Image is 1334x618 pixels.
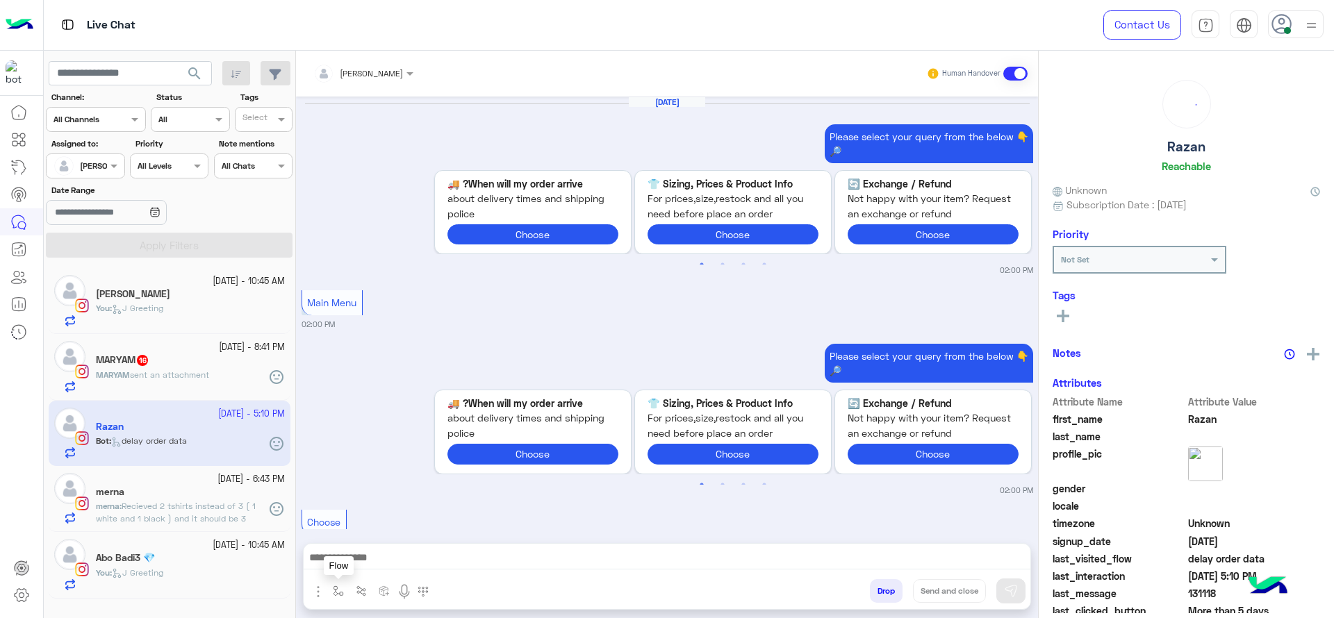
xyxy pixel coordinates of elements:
[340,68,403,78] span: [PERSON_NAME]
[1053,551,1185,566] span: last_visited_flow
[96,369,130,380] span: MARYAM
[327,579,350,602] button: select flow
[96,567,112,578] b: :
[1188,551,1321,566] span: delay order data
[648,224,818,244] button: Choose
[648,410,818,440] span: For prices,size,restock and all you need before place an order
[1061,254,1089,265] b: Not Set
[75,299,89,312] img: Instagram
[1053,446,1185,478] span: profile_pic
[54,341,85,372] img: defaultAdmin.png
[96,567,110,578] span: You
[870,579,903,603] button: Drop
[96,354,149,366] h5: MARYAM
[648,191,818,221] span: For prices,size,restock and all you need before place an order
[648,444,818,464] button: Choose
[6,10,33,40] img: Logo
[1188,412,1321,426] span: Razan
[1198,17,1214,33] img: tab
[1244,562,1292,611] img: hulul-logo.png
[1167,84,1207,124] div: loading...
[135,137,207,150] label: Priority
[447,410,618,440] span: about delivery times and shipping police
[757,258,771,272] button: 4 of 2
[96,501,256,536] span: Recieved 2 tshirts instead of 3 ( 1 white and 1 black ) and it should be 3 tshirts ) 2 white and ...
[350,579,373,602] button: Trigger scenario
[112,567,163,578] span: J Greeting
[848,191,1019,221] span: Not happy with your item? Request an exchange or refund
[1053,376,1102,389] h6: Attributes
[75,365,89,378] img: Instagram
[447,396,618,410] p: When will my order arrive? 🚚
[736,478,750,492] button: 3 of 2
[96,501,122,511] b: :
[1053,569,1185,583] span: last_interaction
[1167,139,1205,155] h5: Razan
[736,258,750,272] button: 3 of 2
[75,562,89,576] img: Instagram
[213,539,285,552] small: [DATE] - 10:45 AM
[59,16,76,33] img: tab
[1236,17,1252,33] img: tab
[1053,603,1185,618] span: last_clicked_button
[942,68,1000,79] small: Human Handover
[51,137,123,150] label: Assigned to:
[178,61,212,91] button: search
[219,137,290,150] label: Note mentions
[1000,485,1033,496] small: 02:00 PM
[1053,346,1081,359] h6: Notes
[54,275,85,306] img: defaultAdmin.png
[96,552,155,564] h5: Abo Badi3 💎
[848,224,1019,244] button: Choose
[825,124,1033,163] p: 28/9/2025, 2:00 PM
[848,176,1019,191] p: Exchange / Refund 🔄
[1067,197,1187,212] span: Subscription Date : [DATE]
[54,539,85,570] img: defaultAdmin.png
[51,91,145,103] label: Channel:
[1188,569,1321,583] span: 2025-10-06T14:10:55.045Z
[848,396,1019,410] p: Exchange / Refund 🔄
[695,258,709,272] button: 1 of 2
[307,516,340,528] span: Choose
[1053,499,1185,513] span: locale
[629,97,705,107] h6: [DATE]
[648,396,818,410] p: Sizing, Prices & Product Info 👕
[51,184,207,197] label: Date Range
[1103,10,1181,40] a: Contact Us
[302,319,335,330] small: 02:00 PM
[1053,429,1185,444] span: last_name
[913,579,986,603] button: Send and close
[1284,349,1295,360] img: notes
[1162,160,1211,172] h6: Reachable
[356,585,367,596] img: Trigger scenario
[447,444,618,464] button: Choose
[186,65,203,82] span: search
[825,344,1033,383] p: 28/9/2025, 2:00 PM
[1307,348,1319,360] img: add
[1188,603,1321,618] span: More than 5 days
[396,583,413,600] img: send voice note
[716,258,730,272] button: 2 of 2
[1188,499,1321,513] span: null
[1303,17,1320,34] img: profile
[1188,481,1321,496] span: null
[219,341,285,354] small: [DATE] - 8:41 PM
[447,191,618,221] span: about delivery times and shipping police
[848,444,1019,464] button: Choose
[1188,586,1321,601] span: 131118
[1192,10,1219,40] a: tab
[1053,228,1089,240] h6: Priority
[310,583,327,600] img: send attachment
[1053,586,1185,601] span: last_message
[96,288,170,300] h5: Habiba ahmed
[379,585,390,596] img: create order
[54,473,85,504] img: defaultAdmin.png
[112,303,163,313] span: J Greeting
[46,233,293,258] button: Apply Filters
[54,156,74,176] img: defaultAdmin.png
[757,478,771,492] button: 4 of 2
[307,297,356,308] span: Main Menu
[156,91,228,103] label: Status
[137,355,148,366] span: 16
[1188,394,1321,409] span: Attribute Value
